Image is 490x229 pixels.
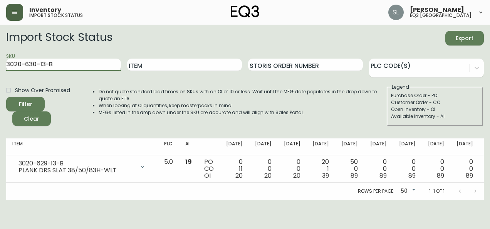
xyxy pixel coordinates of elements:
div: Open Inventory - OI [391,106,479,113]
span: 39 [322,171,329,180]
span: Inventory [29,7,61,13]
img: logo [231,5,259,18]
th: [DATE] [335,138,364,155]
div: 3020-629-13-BPLANK DRS SLAT 38/50/83H-WLT [12,158,152,175]
span: 20 [264,171,272,180]
span: 89 [351,171,358,180]
div: Available Inventory - AI [391,113,479,120]
div: Purchase Order - PO [391,92,479,99]
span: 89 [379,171,387,180]
th: [DATE] [249,138,278,155]
span: [PERSON_NAME] [410,7,464,13]
button: Export [445,31,484,45]
span: 89 [408,171,416,180]
span: OI [204,171,211,180]
button: Clear [12,111,51,126]
li: When looking at OI quantities, keep masterpacks in mind. [99,102,386,109]
div: 3020-629-13-B [18,160,135,167]
span: 19 [185,157,192,166]
th: [DATE] [450,138,479,155]
span: Clear [18,114,45,124]
h2: Import Stock Status [6,31,112,45]
span: Show Over Promised [15,86,70,94]
div: 0 0 [456,158,473,179]
li: MFGs listed in the drop down under the SKU are accurate and will align with Sales Portal. [99,109,386,116]
p: Rows per page: [358,188,394,195]
th: [DATE] [393,138,422,155]
div: Filter [19,99,32,109]
div: 0 0 [428,158,445,179]
h5: import stock status [29,13,83,18]
div: 0 0 [255,158,272,179]
th: PLC [158,138,179,155]
button: Filter [6,97,45,111]
th: Item [6,138,158,155]
div: PLANK DRS SLAT 38/50/83H-WLT [18,167,135,174]
img: e419f15d81334f6c4a2609e5c46aef91 [388,5,404,20]
th: [DATE] [278,138,307,155]
li: Do not quote standard lead times on SKUs with an OI of 10 or less. Wait until the MFG date popula... [99,88,386,102]
div: 0 0 [399,158,416,179]
span: 20 [293,171,300,180]
div: 50 0 [341,158,358,179]
th: [DATE] [306,138,335,155]
div: Customer Order - CO [391,99,479,106]
span: 20 [235,171,243,180]
th: [DATE] [364,138,393,155]
th: AI [179,138,198,155]
legend: Legend [391,84,410,91]
div: 0 0 [370,158,387,179]
span: 89 [437,171,444,180]
p: 1-1 of 1 [429,188,445,195]
div: 0 0 [284,158,300,179]
span: Export [451,34,478,43]
div: PO CO [204,158,214,179]
span: 89 [466,171,473,180]
div: 20 1 [312,158,329,179]
div: 0 11 [226,158,243,179]
h5: eq3 [GEOGRAPHIC_DATA] [410,13,472,18]
th: [DATE] [422,138,451,155]
div: 50 [398,185,417,198]
td: 5.0 [158,155,179,183]
th: [DATE] [220,138,249,155]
